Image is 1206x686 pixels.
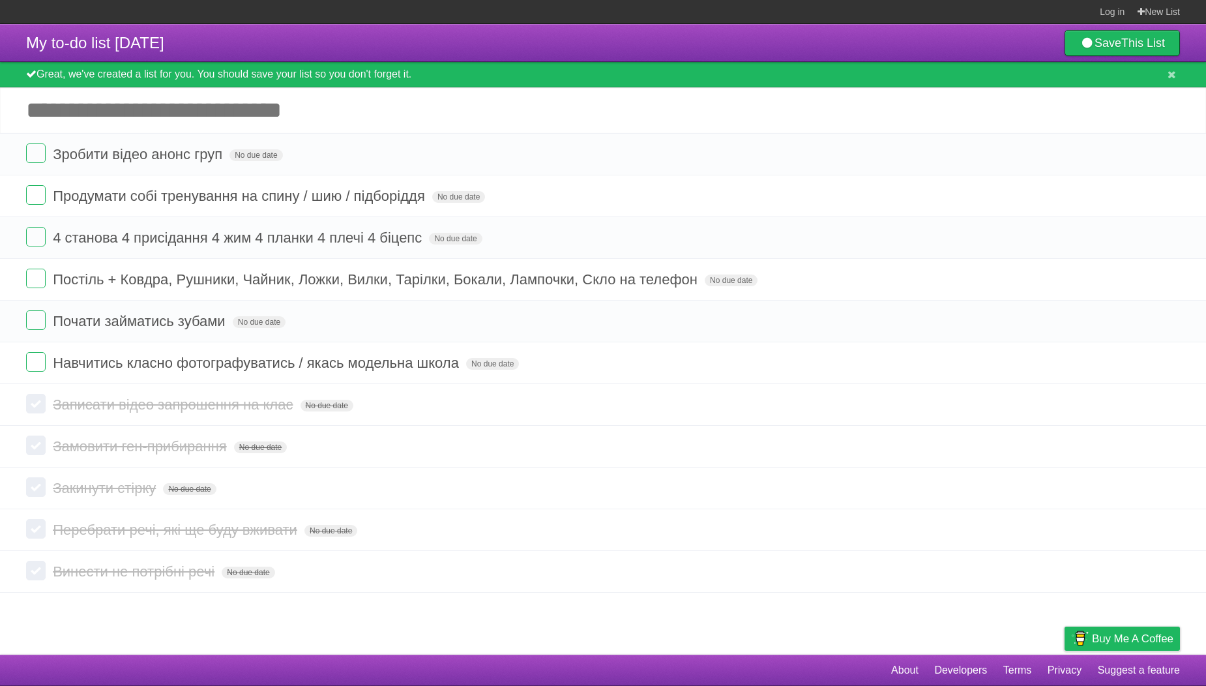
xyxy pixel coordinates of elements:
span: No due date [233,316,286,328]
a: About [891,658,919,683]
label: Done [26,394,46,413]
a: Buy me a coffee [1065,627,1180,651]
span: No due date [466,358,519,370]
span: Почати займатись зубами [53,313,229,329]
b: This List [1121,37,1165,50]
label: Done [26,352,46,372]
span: 4 станова 4 присідання 4 жим 4 планки 4 плечі 4 біцепс [53,230,425,246]
label: Done [26,185,46,205]
a: Developers [934,658,987,683]
span: Перебрати речі, які ще буду вживати [53,522,301,538]
label: Done [26,227,46,246]
span: No due date [304,525,357,537]
span: No due date [705,275,757,286]
label: Done [26,477,46,497]
span: No due date [301,400,353,411]
label: Done [26,310,46,330]
label: Done [26,561,46,580]
label: Done [26,269,46,288]
span: No due date [163,483,216,495]
label: Done [26,519,46,539]
a: Terms [1003,658,1032,683]
span: Зробити відео анонс груп [53,146,226,162]
a: Suggest a feature [1098,658,1180,683]
span: No due date [429,233,482,245]
a: Privacy [1048,658,1081,683]
span: No due date [234,441,287,453]
span: Винести не потрібні речі [53,563,218,580]
span: Buy me a coffee [1092,627,1173,650]
span: My to-do list [DATE] [26,34,164,52]
span: Постіль + Ковдра, Рушники, Чайник, Ложки, Вилки, Тарілки, Бокали, Лампочки, Скло на телефон [53,271,701,288]
a: SaveThis List [1065,30,1180,56]
span: Продумати собі тренування на спину / шию / підборіддя [53,188,428,204]
span: No due date [432,191,485,203]
span: Закинути стірку [53,480,159,496]
label: Done [26,143,46,163]
label: Done [26,436,46,455]
span: Навчитись класно фотографуватись / якась модельна школа [53,355,462,371]
span: Записати відео запрошення на клас [53,396,296,413]
span: Замовити ген-прибирання [53,438,230,455]
img: Buy me a coffee [1071,627,1089,649]
span: No due date [222,567,274,578]
span: No due date [229,149,282,161]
